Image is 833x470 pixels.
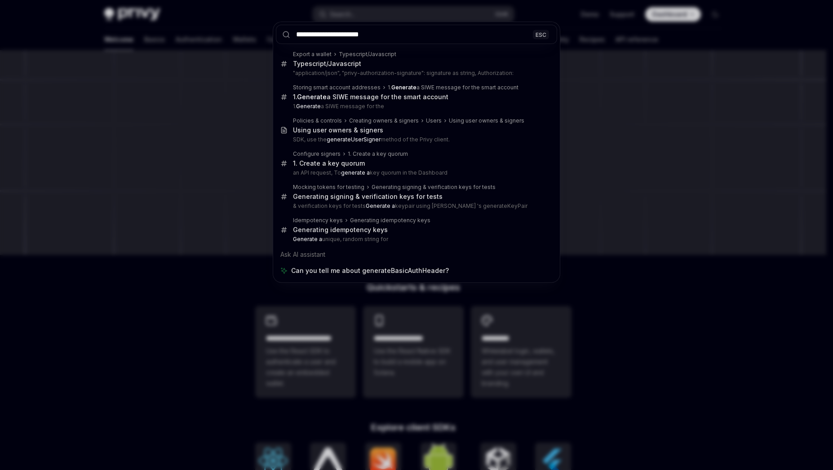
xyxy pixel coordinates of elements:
[327,136,381,143] b: generateUserSigner
[426,117,442,124] div: Users
[293,103,538,110] p: 1. a SIWE message for the
[341,169,370,176] b: generate a
[339,51,396,58] div: Typescript/Javascript
[293,184,364,191] div: Mocking tokens for testing
[293,193,443,201] div: Generating signing & verification keys for tests
[293,226,388,234] div: Generating idempotency keys
[293,93,448,101] div: 1. a SIWE message for the smart account
[348,150,408,158] div: 1. Create a key quorum
[296,103,321,110] b: Generate
[276,246,557,263] div: Ask AI assistant
[293,84,381,91] div: Storing smart account addresses
[293,117,342,124] div: Policies & controls
[372,184,496,191] div: Generating signing & verification keys for tests
[293,51,332,58] div: Export a wallet
[533,30,549,39] div: ESC
[293,169,538,176] p: an API request, To key quorum in the Dashboard
[293,236,322,242] b: Generate a
[388,84,518,91] div: 1. a SIWE message for the smart account
[293,150,341,158] div: Configure signers
[293,236,538,243] p: unique, random string for
[297,93,327,101] b: Generate
[293,126,383,134] div: Using user owners & signers
[293,202,538,210] p: & verification keys for tests keypair using [PERSON_NAME] 's generateKeyPair
[349,117,419,124] div: Creating owners & signers
[449,117,524,124] div: Using user owners & signers
[293,70,538,77] p: "application/json", "privy-authorization-signature": signature as string, Authorization:
[293,217,343,224] div: Idempotency keys
[293,136,538,143] p: SDK, use the method of the Privy client.
[391,84,416,91] b: Generate
[293,159,365,167] div: 1. Create a key quorum
[366,202,395,209] b: Generate a
[350,217,430,224] div: Generating idempotency keys
[291,266,449,275] span: Can you tell me about generateBasicAuthHeader?
[293,60,361,68] div: Typescript/Javascript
